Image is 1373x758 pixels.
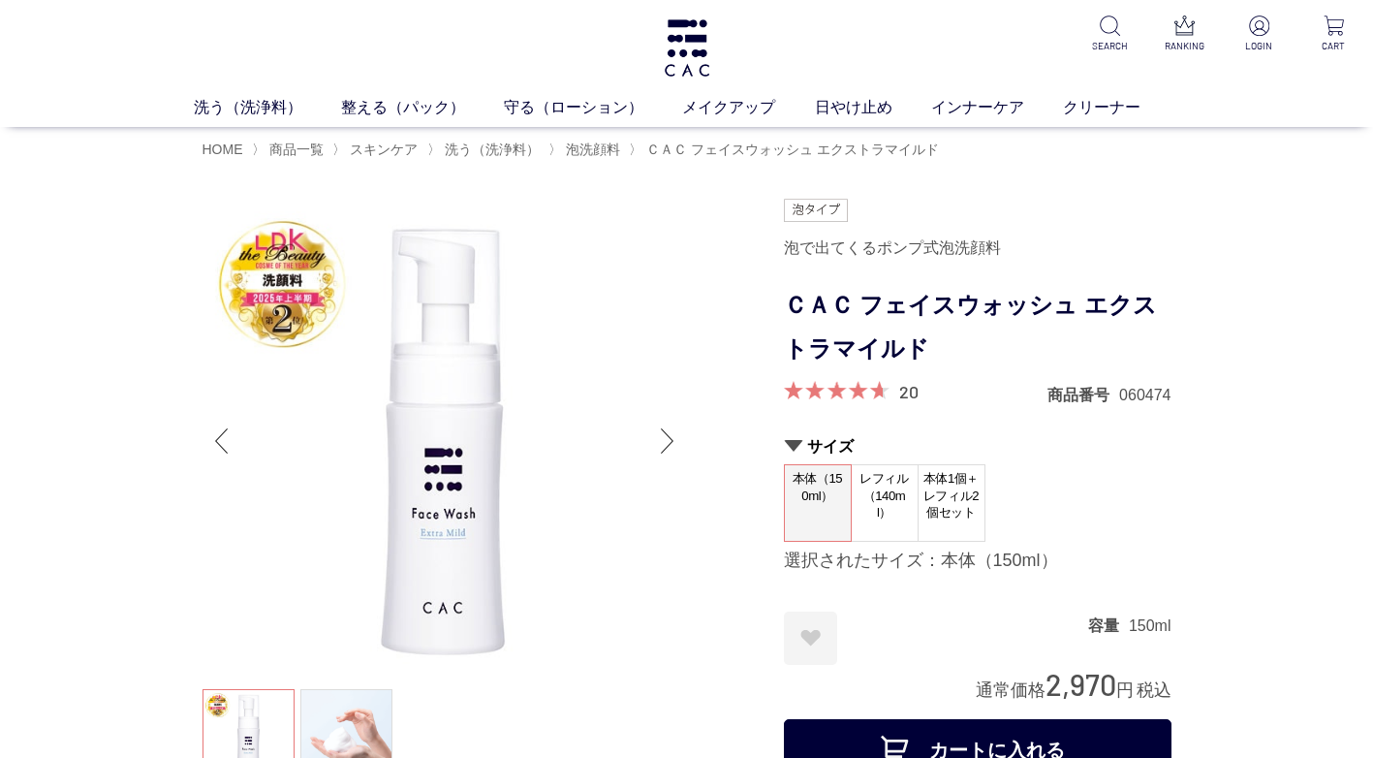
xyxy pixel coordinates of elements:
a: お気に入りに登録する [784,612,837,665]
a: 洗う（洗浄料） [441,142,540,157]
a: CART [1310,16,1357,53]
a: SEARCH [1086,16,1134,53]
span: 税込 [1137,680,1171,700]
dd: 150ml [1129,616,1171,636]
a: 日やけ止め [815,96,931,119]
a: スキンケア [346,142,418,157]
img: 泡タイプ [784,199,848,222]
li: 〉 [629,141,944,159]
p: SEARCH [1086,39,1134,53]
a: 洗う（洗浄料） [194,96,341,119]
p: RANKING [1161,39,1208,53]
dt: 商品番号 [1047,385,1119,405]
a: RANKING [1161,16,1208,53]
a: クリーナー [1063,96,1179,119]
div: 泡で出てくるポンプ式泡洗顔料 [784,232,1171,265]
img: ＣＡＣ フェイスウォッシュ エクストラマイルド 本体（150ml） [203,199,687,683]
h2: サイズ [784,436,1171,457]
dt: 容量 [1088,616,1129,636]
span: ＣＡＣ フェイスウォッシュ エクストラマイルド [646,142,939,157]
div: Previous slide [203,402,241,480]
a: 守る（ローション） [504,96,682,119]
div: Next slide [648,402,687,480]
a: 商品一覧 [265,142,324,157]
span: レフィル（140ml） [852,465,918,526]
li: 〉 [252,141,328,159]
a: メイクアップ [682,96,814,119]
img: logo [662,19,712,77]
a: HOME [203,142,243,157]
span: 本体1個＋レフィル2個セット [919,465,984,526]
span: 2,970 [1045,666,1116,702]
span: 泡洗顔料 [566,142,620,157]
span: 本体（150ml） [785,465,851,521]
span: 円 [1116,680,1134,700]
a: 整える（パック） [341,96,504,119]
dd: 060474 [1119,385,1170,405]
a: ＣＡＣ フェイスウォッシュ エクストラマイルド [642,142,939,157]
div: 選択されたサイズ：本体（150ml） [784,550,1171,573]
h1: ＣＡＣ フェイスウォッシュ エクストラマイルド [784,284,1171,371]
span: スキンケア [350,142,418,157]
a: インナーケア [931,96,1063,119]
span: 通常価格 [976,680,1045,700]
a: LOGIN [1235,16,1283,53]
a: 泡洗顔料 [562,142,620,157]
span: 商品一覧 [269,142,324,157]
li: 〉 [332,141,422,159]
p: CART [1310,39,1357,53]
a: 20 [899,381,919,402]
span: 洗う（洗浄料） [445,142,540,157]
li: 〉 [548,141,625,159]
p: LOGIN [1235,39,1283,53]
li: 〉 [427,141,545,159]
